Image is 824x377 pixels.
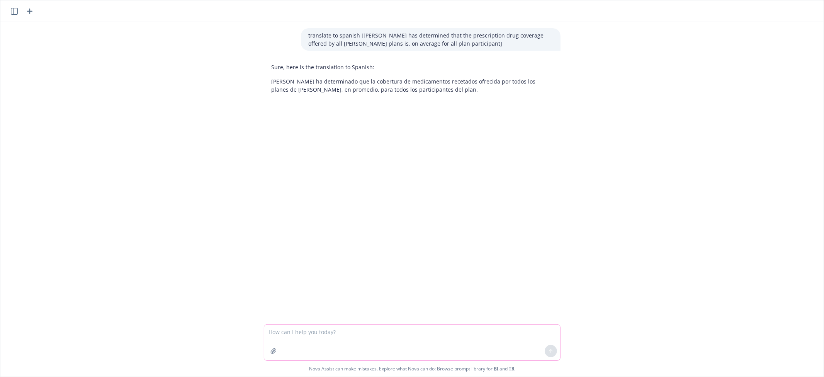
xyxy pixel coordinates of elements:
[272,63,553,71] p: Sure, here is the translation to Spanish:
[3,361,821,377] span: Nova Assist can make mistakes. Explore what Nova can do: Browse prompt library for and
[272,77,553,94] p: [PERSON_NAME] ha determinado que la cobertura de medicamentos recetados ofrecida por todos los pl...
[309,31,553,48] p: translate to spanish [[PERSON_NAME] has determined that the prescription drug coverage offered by...
[494,365,499,372] a: BI
[509,365,515,372] a: TR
